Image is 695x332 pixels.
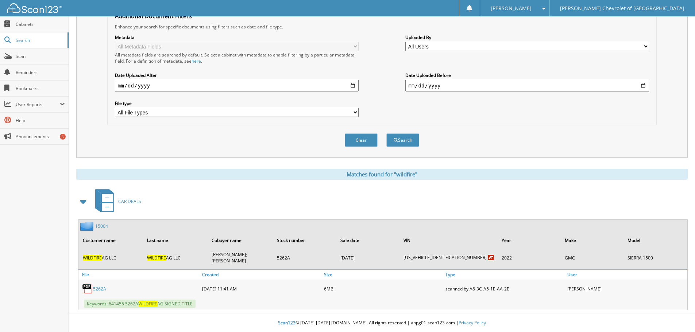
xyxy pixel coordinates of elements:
img: PDF.png [82,283,93,294]
th: Last name [143,233,207,248]
td: 2022 [498,249,560,267]
button: Clear [345,133,378,147]
label: Uploaded By [405,34,649,40]
a: Privacy Policy [459,320,486,326]
div: 5 [60,134,66,140]
span: User Reports [16,101,60,108]
a: Type [444,270,565,280]
span: Bookmarks [16,85,65,91]
a: 5262A [93,286,106,292]
span: WILDFIRE [147,255,166,261]
span: Announcements [16,133,65,140]
td: AG LLC [143,249,207,267]
td: 5262A [273,249,336,267]
div: [PERSON_NAME] [565,281,687,296]
div: [DATE] 11:41 AM [200,281,322,296]
span: Reminders [16,69,65,75]
label: File type [115,100,359,106]
th: Stock number [273,233,336,248]
span: Scan123 [278,320,296,326]
span: Keywords: 641455 5262A AG SIGNED TITLE [84,300,196,308]
th: Cobuyer name [208,233,273,248]
span: Help [16,117,65,124]
button: Search [386,133,419,147]
div: Matches found for "wildfire" [76,169,688,180]
span: WILDFIRE [138,301,157,307]
td: AG LLC [79,249,143,267]
a: 15004 [95,223,108,229]
a: Created [200,270,322,280]
div: scanned by A8-3C-A5-1E-AA-2E [444,281,565,296]
span: [PERSON_NAME] [491,6,532,11]
span: Scan [16,53,65,59]
div: All metadata fields are searched by default. Select a cabinet with metadata to enable filtering b... [115,52,359,64]
a: User [565,270,687,280]
td: GMC [561,249,623,267]
span: CAR DEALS [118,198,141,204]
a: CAR DEALS [91,187,141,216]
th: Customer name [79,233,143,248]
a: [US_VEHICLE_IDENTIFICATION_NUMBER] [404,254,487,261]
td: [PERSON_NAME];[PERSON_NAME] [208,249,273,267]
th: Model [624,233,687,248]
img: scan123-logo-white.svg [7,3,62,13]
span: WILDFIRE [83,255,102,261]
input: start [115,80,359,91]
th: Year [498,233,560,248]
td: SIERRA 1500 [624,249,687,267]
a: here [192,58,201,64]
th: Make [561,233,623,248]
th: Sale date [337,233,399,248]
input: end [405,80,649,91]
span: [PERSON_NAME] Chevrolet of [GEOGRAPHIC_DATA] [560,6,684,11]
img: 8rh5UuVk8QnwCAWDaABNIAG0AAaQAP8G4BfzyDfYW2HlqUAAAAASUVORK5CYII= [488,255,494,260]
span: Search [16,37,64,43]
iframe: Chat Widget [659,297,695,332]
span: Cabinets [16,21,65,27]
div: 6MB [322,281,444,296]
th: VIN [400,233,497,248]
a: Size [322,270,444,280]
img: folder2.png [80,222,95,231]
div: Enhance your search for specific documents using filters such as date and file type. [111,24,653,30]
div: © [DATE]-[DATE] [DOMAIN_NAME]. All rights reserved | appg01-scan123-com | [69,314,695,332]
label: Date Uploaded After [115,72,359,78]
label: Date Uploaded Before [405,72,649,78]
a: File [78,270,200,280]
label: Metadata [115,34,359,40]
td: [DATE] [337,249,399,267]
